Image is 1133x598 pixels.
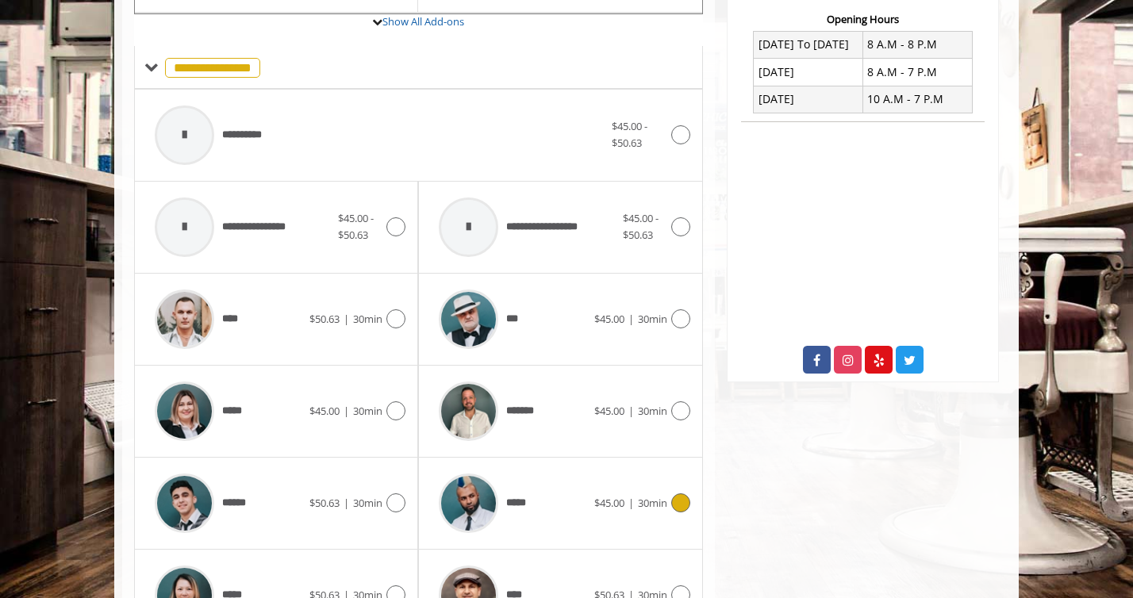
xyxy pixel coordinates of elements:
[638,404,667,418] span: 30min
[612,119,647,150] span: $45.00 - $50.63
[338,211,374,242] span: $45.00 - $50.63
[754,31,863,58] td: [DATE] To [DATE]
[628,496,634,510] span: |
[309,312,340,326] span: $50.63
[344,404,349,418] span: |
[862,31,972,58] td: 8 A.M - 8 P.M
[628,312,634,326] span: |
[623,211,659,242] span: $45.00 - $50.63
[594,496,624,510] span: $45.00
[382,14,464,29] a: Show All Add-ons
[594,404,624,418] span: $45.00
[353,404,382,418] span: 30min
[344,312,349,326] span: |
[628,404,634,418] span: |
[638,312,667,326] span: 30min
[353,496,382,510] span: 30min
[344,496,349,510] span: |
[353,312,382,326] span: 30min
[309,496,340,510] span: $50.63
[309,404,340,418] span: $45.00
[862,59,972,86] td: 8 A.M - 7 P.M
[638,496,667,510] span: 30min
[741,13,985,25] h3: Opening Hours
[594,312,624,326] span: $45.00
[754,86,863,113] td: [DATE]
[862,86,972,113] td: 10 A.M - 7 P.M
[754,59,863,86] td: [DATE]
